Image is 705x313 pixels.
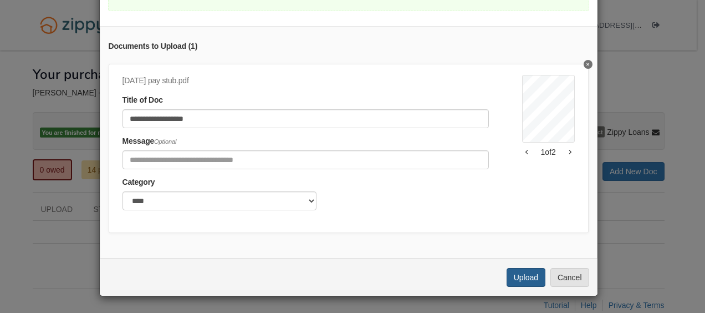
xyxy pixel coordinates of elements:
[122,150,489,169] input: Include any comments on this document
[122,75,489,87] div: [DATE] pay stub.pdf
[122,191,316,210] select: Category
[522,147,575,158] div: 1 of 2
[584,60,592,69] button: Delete 08.15.2025 pay stub
[122,94,163,107] label: Title of Doc
[122,135,177,148] label: Message
[122,176,155,189] label: Category
[109,41,589,53] div: Documents to Upload ( 1 )
[122,109,489,128] input: Document Title
[154,138,176,145] span: Optional
[507,268,545,287] button: Upload
[550,268,589,287] button: Cancel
